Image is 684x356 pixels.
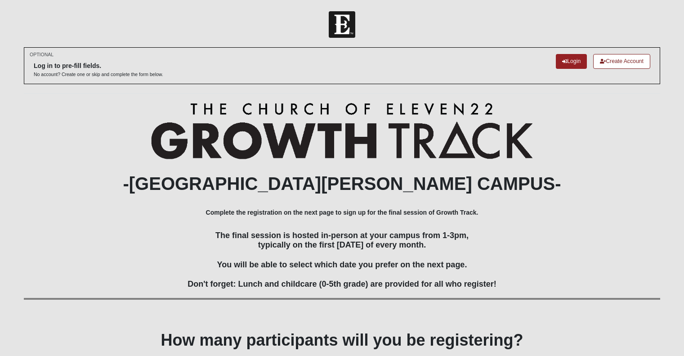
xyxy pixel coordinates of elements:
p: No account? Create one or skip and complete the form below. [34,71,163,78]
small: OPTIONAL [30,51,54,58]
img: Growth Track Logo [151,103,533,159]
span: Don't forget: Lunch and childcare (0-5th grade) are provided for all who register! [188,279,496,288]
b: -[GEOGRAPHIC_DATA][PERSON_NAME] CAMPUS- [123,174,561,194]
span: The final session is hosted in-person at your campus from 1-3pm, [215,231,469,240]
h1: How many participants will you be registering? [24,330,660,350]
a: Login [556,54,587,69]
a: Create Account [593,54,650,69]
span: You will be able to select which date you prefer on the next page. [217,260,467,269]
b: Complete the registration on the next page to sign up for the final session of Growth Track. [206,209,478,216]
img: Church of Eleven22 Logo [329,11,355,38]
h6: Log in to pre-fill fields. [34,62,163,70]
span: typically on the first [DATE] of every month. [258,240,426,249]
